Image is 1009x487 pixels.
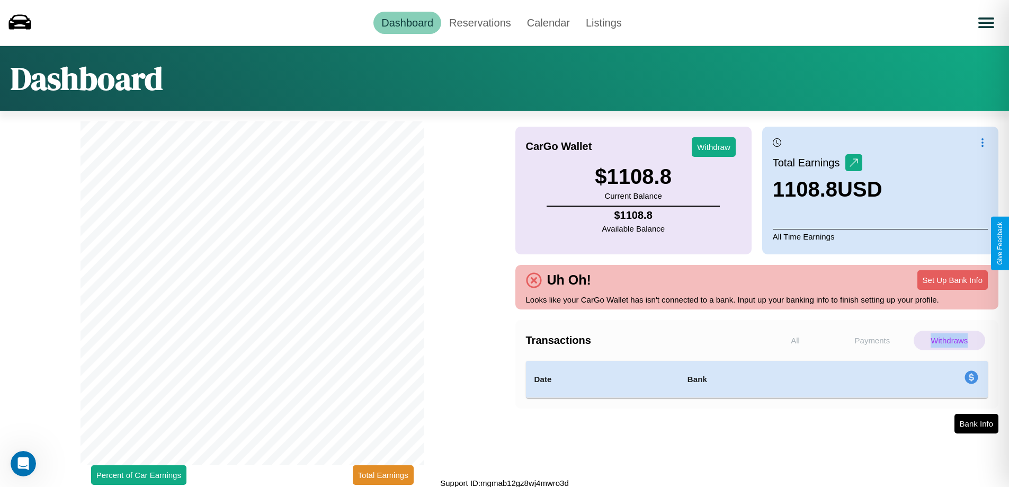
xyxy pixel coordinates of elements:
[542,272,596,288] h4: Uh Oh!
[526,361,988,398] table: simple table
[11,57,163,100] h1: Dashboard
[353,465,414,485] button: Total Earnings
[602,209,665,222] h4: $ 1108.8
[954,414,998,433] button: Bank Info
[773,153,845,172] p: Total Earnings
[526,140,592,153] h4: CarGo Wallet
[91,465,186,485] button: Percent of Car Earnings
[914,331,985,350] p: Withdraws
[917,270,988,290] button: Set Up Bank Info
[441,12,519,34] a: Reservations
[11,451,36,476] iframe: Intercom live chat
[602,222,665,236] p: Available Balance
[373,12,441,34] a: Dashboard
[595,189,672,203] p: Current Balance
[534,373,671,386] h4: Date
[526,293,988,307] p: Looks like your CarGo Wallet has isn't connected to a bank. Input up your banking info to finish ...
[996,222,1004,265] div: Give Feedback
[692,137,736,157] button: Withdraw
[687,373,834,386] h4: Bank
[971,8,1001,38] button: Open menu
[526,334,757,347] h4: Transactions
[519,12,578,34] a: Calendar
[760,331,831,350] p: All
[578,12,630,34] a: Listings
[595,165,672,189] h3: $ 1108.8
[773,178,882,201] h3: 1108.8 USD
[773,229,988,244] p: All Time Earnings
[836,331,908,350] p: Payments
